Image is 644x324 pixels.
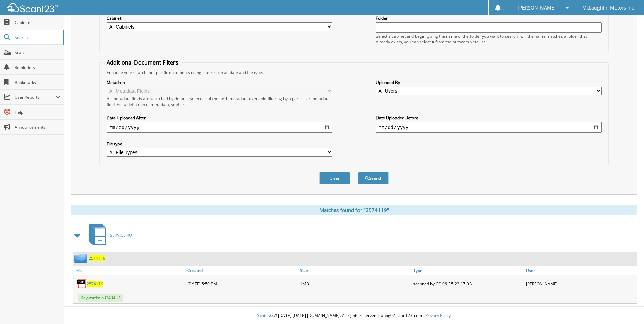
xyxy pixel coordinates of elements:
img: folder2.png [74,254,89,263]
label: Folder [376,15,602,21]
div: [DATE] 5:50 PM [186,277,298,290]
span: Announcements [15,124,60,130]
span: Bookmarks [15,79,60,85]
span: McLaughlin Motors Inc [582,6,634,10]
label: Cabinet [107,15,332,21]
img: scan123-logo-white.svg [7,3,58,12]
a: 2574119 [87,281,103,287]
span: Scan123 [257,312,274,318]
div: Matches found for "2574119" [71,205,637,215]
span: Keywords: n3249437 [78,294,123,302]
a: 2574119 [89,255,105,261]
span: User Reports [15,94,56,100]
span: [PERSON_NAME] [518,6,556,10]
label: Metadata [107,79,332,85]
label: Uploaded By [376,79,602,85]
legend: Additional Document Filters [103,59,182,66]
a: here [178,102,187,107]
iframe: Chat Widget [610,291,644,324]
img: PDF.png [76,278,87,289]
div: [PERSON_NAME] [524,277,637,290]
div: © [DATE]-[DATE] [DOMAIN_NAME]. All rights reserved | appg02-scan123-com | [64,307,644,324]
button: Clear [319,172,350,184]
div: 1MB [298,277,411,290]
span: Reminders [15,65,60,70]
label: File type [107,141,332,147]
span: Scan [15,50,60,55]
a: Type [411,266,524,275]
span: SERVICE RO [110,232,132,238]
div: scanned by CC-96-E5-22-17-9A [411,277,524,290]
span: Cabinets [15,20,60,25]
a: File [73,266,186,275]
a: SERVICE RO [85,222,132,249]
div: All metadata fields are searched by default. Select a cabinet with metadata to enable filtering b... [107,96,332,107]
input: start [107,122,332,133]
div: Select a cabinet and begin typing the name of the folder you want to search in. If the name match... [376,33,602,45]
label: Date Uploaded After [107,115,332,121]
span: Search [15,35,59,40]
a: User [524,266,637,275]
a: Privacy Policy [425,312,451,318]
div: Enhance your search for specific documents using filters such as date and file type. [103,70,605,75]
input: end [376,122,602,133]
button: Search [358,172,389,184]
a: Created [186,266,298,275]
label: Date Uploaded Before [376,115,602,121]
a: Size [298,266,411,275]
span: Help [15,109,60,115]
